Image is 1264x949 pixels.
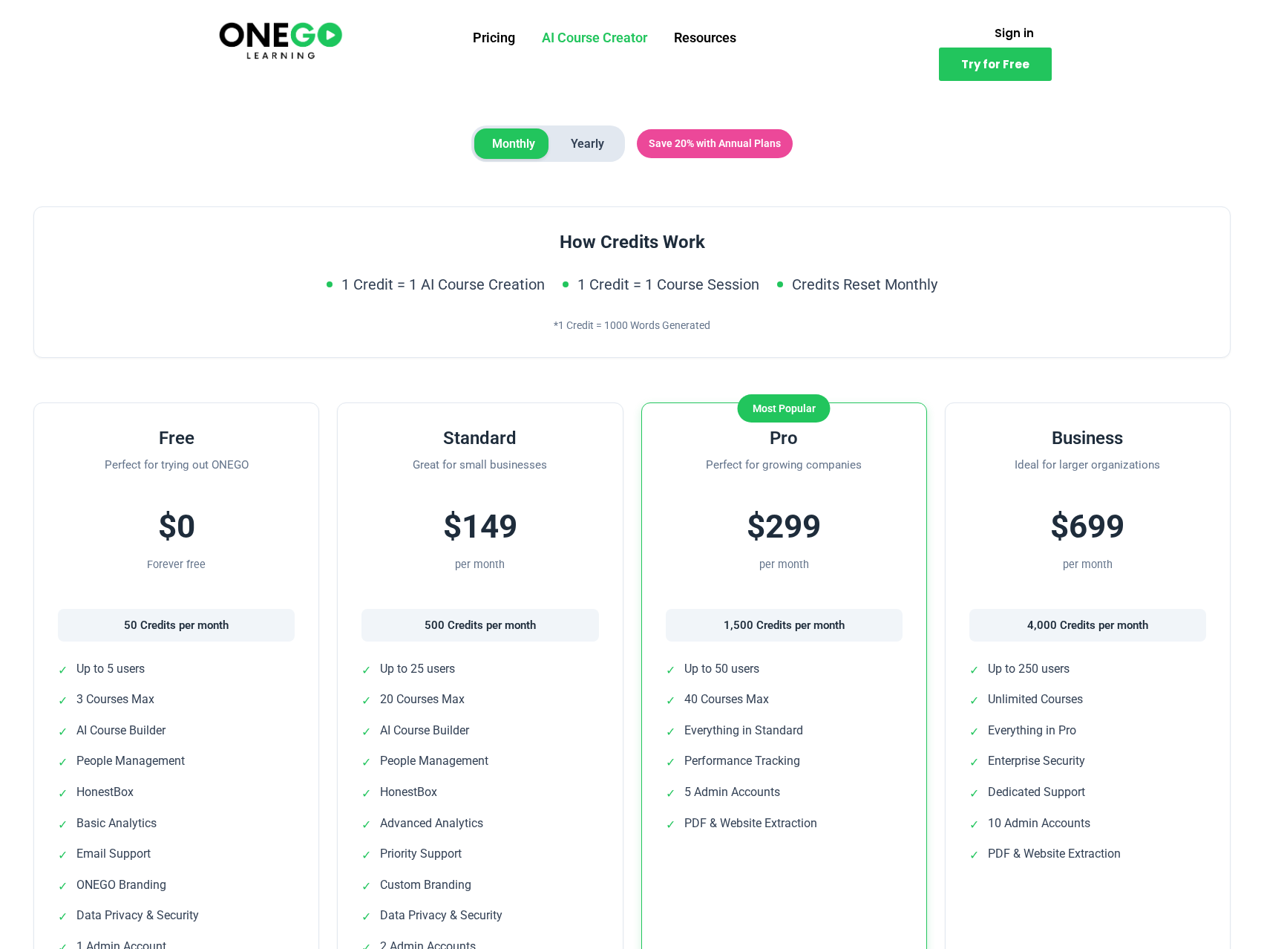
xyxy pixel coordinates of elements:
a: Pricing [459,19,528,57]
p: Great for small businesses [361,456,598,486]
span: AI Course Builder [76,721,166,740]
span: ✓ [361,907,371,927]
span: 40 Courses Max [684,690,769,709]
span: 20 Courses Max [380,690,465,709]
span: ✓ [666,784,675,803]
div: per month [969,556,1206,573]
span: ✓ [361,661,371,680]
span: People Management [380,751,488,771]
span: HonestBox [76,783,134,802]
h3: How Credits Work [58,231,1206,254]
span: Advanced Analytics [380,814,483,833]
div: $0 [58,500,295,552]
span: Try for Free [961,59,1029,70]
div: *1 Credit = 1000 Words Generated [58,317,1206,333]
span: AI Course Builder [380,721,469,740]
span: Up to 250 users [988,659,1070,679]
span: HonestBox [380,783,437,802]
span: ✓ [58,753,68,772]
span: ✓ [666,723,675,742]
span: ✓ [361,784,371,803]
span: Basic Analytics [76,814,157,833]
p: Perfect for trying out ONEGO [58,456,295,486]
span: ✓ [58,661,68,680]
span: ✓ [666,661,675,680]
span: PDF & Website Extraction [988,844,1121,864]
span: ✓ [361,815,371,835]
span: ✓ [969,753,979,772]
div: 1,500 Credits per month [666,609,903,642]
div: Most Popular [738,394,831,423]
span: ✓ [969,661,979,680]
span: Everything in Standard [684,721,803,740]
h3: Standard [361,427,598,450]
span: ✓ [361,753,371,772]
p: Ideal for larger organizations [969,456,1206,486]
span: ✓ [361,723,371,742]
span: ✓ [58,784,68,803]
span: ✓ [969,846,979,865]
span: ✓ [666,691,675,711]
span: ✓ [969,815,979,835]
div: 4,000 Credits per month [969,609,1206,642]
span: Sign in [995,27,1034,39]
span: ✓ [58,846,68,865]
span: Email Support [76,844,151,864]
span: Performance Tracking [684,751,800,771]
a: Sign in [977,19,1052,48]
span: Up to 25 users [380,659,455,679]
span: Custom Branding [380,875,471,895]
div: Forever free [58,556,295,573]
span: ✓ [58,723,68,742]
span: Save 20% with Annual Plans [637,129,793,157]
span: Everything in Pro [988,721,1076,740]
span: PDF & Website Extraction [684,814,817,833]
div: per month [666,556,903,573]
span: 1 Credit = 1 Course Session [577,273,759,296]
span: ✓ [969,784,979,803]
span: Unlimited Courses [988,690,1083,709]
span: Yearly [553,128,622,160]
div: $699 [969,500,1206,552]
span: 5 Admin Accounts [684,783,780,802]
span: ✓ [58,691,68,711]
span: 3 Courses Max [76,690,154,709]
span: ✓ [58,907,68,927]
span: Data Privacy & Security [380,906,502,925]
span: ✓ [969,723,979,742]
span: ✓ [58,815,68,835]
span: ✓ [969,691,979,711]
div: 50 Credits per month [58,609,295,642]
a: Resources [661,19,750,57]
div: per month [361,556,598,573]
h3: Business [969,427,1206,450]
a: Try for Free [939,48,1052,81]
span: 10 Admin Accounts [988,814,1090,833]
span: ✓ [361,877,371,896]
span: ✓ [666,753,675,772]
span: Priority Support [380,844,462,864]
span: Monthly [474,128,553,160]
div: $149 [361,500,598,552]
div: 500 Credits per month [361,609,598,642]
span: ONEGO Branding [76,875,166,895]
span: Dedicated Support [988,783,1085,802]
p: Perfect for growing companies [666,456,903,486]
span: Data Privacy & Security [76,906,199,925]
span: ✓ [58,877,68,896]
span: Enterprise Security [988,751,1085,771]
span: ✓ [361,846,371,865]
h3: Pro [666,427,903,450]
a: AI Course Creator [528,19,661,57]
span: Up to 5 users [76,659,145,679]
span: ✓ [361,691,371,711]
span: Up to 50 users [684,659,759,679]
span: ✓ [666,815,675,835]
span: Credits Reset Monthly [792,273,937,296]
span: 1 Credit = 1 AI Course Creation [341,273,545,296]
div: $299 [666,500,903,552]
span: People Management [76,751,185,771]
h3: Free [58,427,295,450]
